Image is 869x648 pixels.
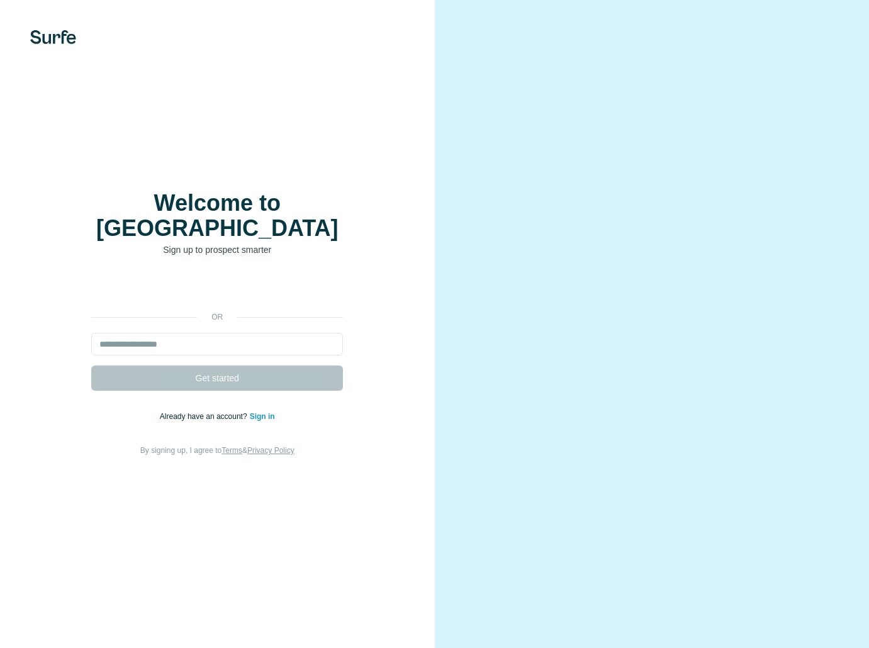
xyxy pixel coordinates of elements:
span: By signing up, I agree to & [140,446,294,455]
span: Already have an account? [160,412,250,421]
img: Surfe's logo [30,30,76,44]
a: Sign in [250,412,275,421]
a: Terms [221,446,242,455]
h1: Welcome to [GEOGRAPHIC_DATA] [91,191,343,241]
iframe: Sign in with Google Button [85,275,349,303]
p: Sign up to prospect smarter [91,243,343,256]
p: or [197,311,237,323]
a: Privacy Policy [247,446,294,455]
